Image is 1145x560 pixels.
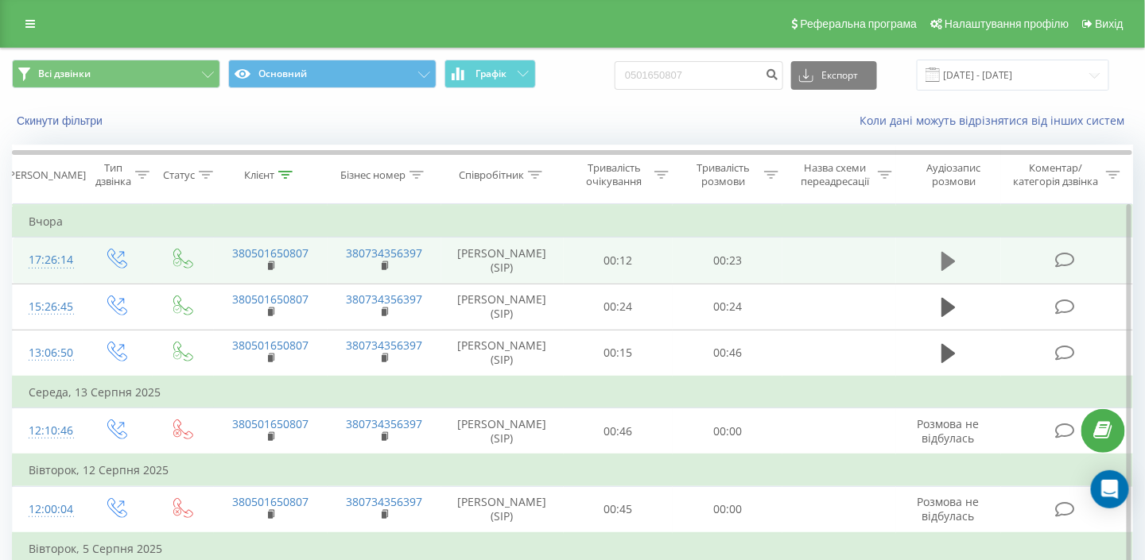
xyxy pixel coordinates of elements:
div: 17:26:14 [29,245,67,276]
div: Назва схеми переадресації [797,161,874,188]
div: 13:06:50 [29,338,67,369]
span: Реферальна програма [801,17,918,30]
div: Статус [163,168,195,182]
button: Скинути фільтри [12,114,111,128]
td: [PERSON_NAME] (SIP) [441,486,564,533]
span: Графік [475,68,507,79]
div: Співробітник [459,168,524,182]
span: Вихід [1096,17,1124,30]
a: 380734356397 [346,245,422,261]
div: 15:26:45 [29,292,67,322]
span: Всі дзвінки [38,68,91,80]
div: Клієнт [244,168,274,182]
a: 380734356397 [346,494,422,509]
td: 00:15 [564,330,673,377]
td: 00:46 [673,330,782,377]
a: 380734356397 [346,338,422,353]
div: Бізнес номер [340,168,406,182]
td: 00:23 [673,238,782,284]
div: Коментар/категорія дзвінка [1009,161,1102,188]
button: Експорт [791,61,877,90]
button: Всі дзвінки [12,60,220,88]
button: Основний [228,60,437,88]
div: Аудіозапис розмови [910,161,997,188]
a: 380734356397 [346,416,422,431]
span: Розмова не відбулась [918,416,980,446]
td: [PERSON_NAME] (SIP) [441,238,564,284]
td: [PERSON_NAME] (SIP) [441,284,564,330]
td: [PERSON_NAME] (SIP) [441,408,564,455]
td: [PERSON_NAME] (SIP) [441,330,564,377]
td: 00:00 [673,408,782,455]
a: 380734356397 [346,292,422,307]
a: 380501650807 [232,416,309,431]
td: 00:00 [673,486,782,533]
td: 00:24 [673,284,782,330]
td: Середа, 13 Серпня 2025 [13,377,1133,408]
td: 00:12 [564,238,673,284]
td: Вчора [13,206,1133,238]
a: Коли дані можуть відрізнятися вiд інших систем [860,113,1133,128]
a: 380501650807 [232,292,309,307]
input: Пошук за номером [615,61,783,90]
div: Тип дзвінка [95,161,131,188]
div: Тривалість очікування [578,161,651,188]
button: Графік [444,60,536,88]
a: 380501650807 [232,245,309,261]
span: Розмова не відбулась [918,494,980,523]
td: 00:24 [564,284,673,330]
td: 00:45 [564,486,673,533]
div: [PERSON_NAME] [6,168,86,182]
div: Open Intercom Messenger [1091,470,1129,508]
a: 380501650807 [232,494,309,509]
a: 380501650807 [232,338,309,353]
div: Тривалість розмови [687,161,760,188]
td: Вівторок, 12 Серпня 2025 [13,454,1133,486]
div: 12:10:46 [29,415,67,446]
td: 00:46 [564,408,673,455]
span: Налаштування профілю [945,17,1069,30]
div: 12:00:04 [29,494,67,525]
